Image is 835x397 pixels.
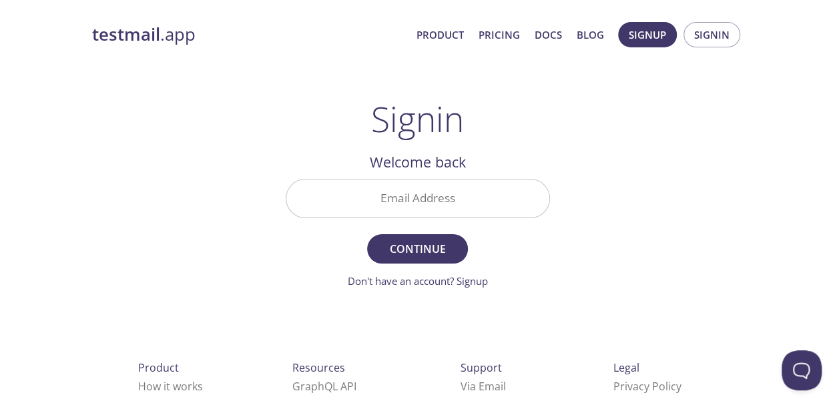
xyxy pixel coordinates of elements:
span: Signin [694,26,730,43]
button: Signup [618,22,677,47]
span: Continue [382,240,453,258]
a: GraphQL API [292,379,356,394]
a: testmail.app [92,23,406,46]
span: Product [138,360,179,375]
span: Signup [629,26,666,43]
strong: testmail [92,23,160,46]
span: Resources [292,360,345,375]
h1: Signin [371,99,464,139]
a: Privacy Policy [613,379,681,394]
a: Via Email [461,379,506,394]
a: Product [416,26,464,43]
a: Pricing [479,26,520,43]
a: Blog [577,26,604,43]
a: Don't have an account? Signup [348,274,488,288]
h2: Welcome back [286,151,550,173]
iframe: Help Scout Beacon - Open [782,350,822,390]
button: Continue [367,234,467,264]
button: Signin [683,22,740,47]
a: Docs [535,26,562,43]
span: Legal [613,360,639,375]
span: Support [461,360,502,375]
a: How it works [138,379,203,394]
